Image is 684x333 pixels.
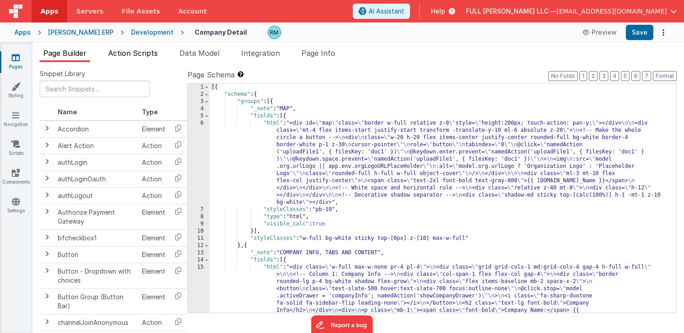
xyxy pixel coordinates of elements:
[188,228,210,235] div: 10
[54,187,138,204] td: authLogout
[54,171,138,187] td: authLoginOauth
[188,112,210,120] div: 5
[58,108,77,116] span: Name
[108,49,158,58] span: Action Scripts
[188,120,210,206] div: 6
[548,71,578,81] button: No Folds
[610,71,619,81] button: 4
[301,49,335,58] span: Page Info
[41,7,58,16] span: Apps
[188,249,210,256] div: 13
[268,26,281,39] img: b13c88abc1fc393ceceb84a58fc04ef4
[556,7,667,16] span: [EMAIL_ADDRESS][DOMAIN_NAME]
[54,246,138,263] td: Button
[188,256,210,264] div: 14
[122,7,160,16] span: File Assets
[138,187,169,204] td: Action
[40,81,150,97] input: Search Snippets ...
[188,91,210,98] div: 2
[188,206,210,213] div: 7
[195,29,247,36] h4: Company Detail
[138,121,169,138] td: Element
[188,84,210,91] div: 1
[657,26,670,39] button: Options
[188,235,210,242] div: 11
[621,71,629,81] button: 5
[642,71,651,81] button: 7
[40,69,85,78] span: Snippet Library
[43,49,87,58] span: Page Builder
[188,105,210,112] div: 4
[599,71,608,81] button: 3
[188,98,210,105] div: 3
[138,288,169,314] td: Element
[48,28,114,37] div: [PERSON_NAME] ERP
[187,69,235,80] span: Page Schema
[54,137,138,154] td: Alert Action
[54,314,138,331] td: channelJoinAnonymous
[241,49,280,58] span: Integration
[431,7,445,16] span: Help
[54,288,138,314] td: Button Group (Button Bar)
[626,25,653,40] button: Save
[188,242,210,249] div: 12
[579,71,587,81] button: 1
[76,7,103,16] span: Servers
[138,154,169,171] td: Action
[54,121,138,138] td: Accordion
[188,220,210,228] div: 9
[138,204,169,229] td: Element
[631,71,640,81] button: 6
[138,137,169,154] td: Action
[138,229,169,246] td: Element
[54,204,138,229] td: Authorize Payment Gateway
[54,263,138,288] td: Button - Dropdown with choices
[369,7,404,16] span: AI Assistant
[138,314,169,331] td: Action
[138,171,169,187] td: Action
[466,7,556,16] span: FULL [PERSON_NAME] LLC —
[142,108,158,116] span: Type
[54,154,138,171] td: authLogin
[179,49,219,58] span: Data Model
[54,229,138,246] td: bfcheckbox1
[589,71,597,81] button: 2
[131,28,173,37] div: Development
[138,263,169,288] td: Element
[466,7,677,16] button: FULL [PERSON_NAME] LLC — [EMAIL_ADDRESS][DOMAIN_NAME]
[653,71,677,81] button: Format
[138,246,169,263] td: Element
[188,213,210,220] div: 8
[353,4,410,19] button: AI Assistant
[577,25,622,40] button: Preview
[14,28,31,37] div: Apps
